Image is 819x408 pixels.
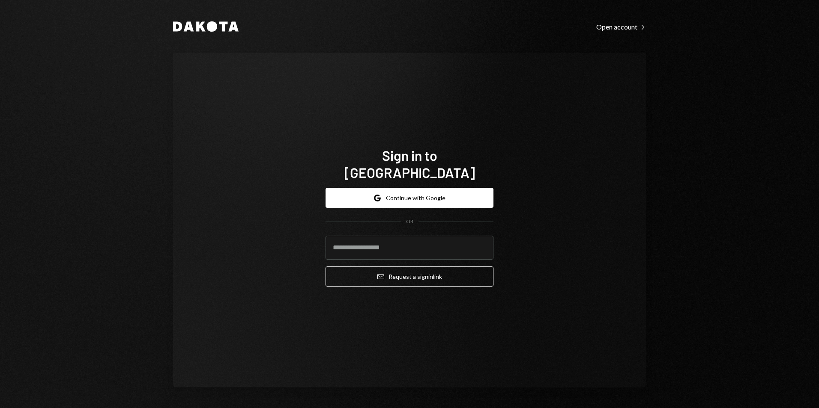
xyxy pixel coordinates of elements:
[596,22,646,31] a: Open account
[326,188,493,208] button: Continue with Google
[326,147,493,181] h1: Sign in to [GEOGRAPHIC_DATA]
[596,23,646,31] div: Open account
[406,218,413,225] div: OR
[326,266,493,287] button: Request a signinlink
